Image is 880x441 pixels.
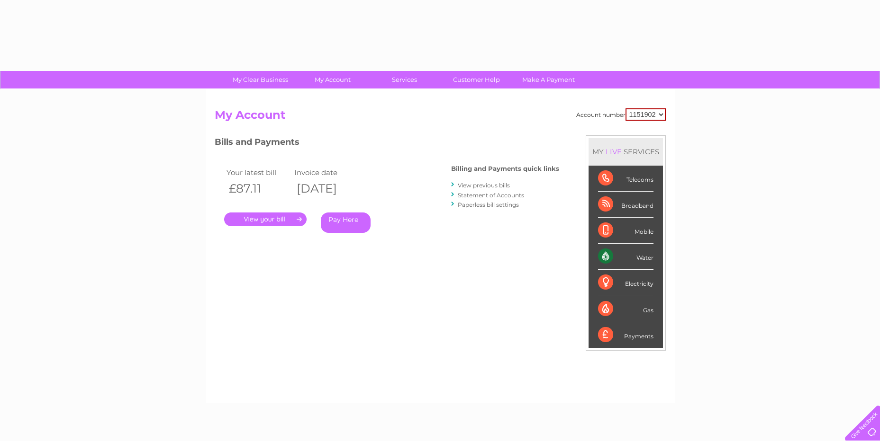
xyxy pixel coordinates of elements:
div: MY SERVICES [589,138,663,165]
h4: Billing and Payments quick links [451,165,559,172]
div: Water [598,244,653,270]
h2: My Account [215,108,666,126]
div: Payments [598,322,653,348]
div: Gas [598,296,653,322]
a: My Clear Business [221,71,299,88]
a: Services [365,71,444,88]
div: Telecoms [598,166,653,192]
a: Pay Here [321,212,371,233]
a: Make A Payment [509,71,588,88]
div: Electricity [598,270,653,296]
a: View previous bills [458,182,510,189]
td: Your latest bill [224,166,292,179]
td: Invoice date [292,166,360,179]
div: Account number [576,108,666,121]
div: Mobile [598,218,653,244]
th: [DATE] [292,179,360,198]
a: My Account [293,71,372,88]
div: LIVE [604,147,624,156]
a: Statement of Accounts [458,192,524,199]
a: Customer Help [437,71,516,88]
a: Paperless bill settings [458,201,519,208]
a: . [224,212,307,226]
div: Broadband [598,192,653,218]
th: £87.11 [224,179,292,198]
h3: Bills and Payments [215,135,559,152]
